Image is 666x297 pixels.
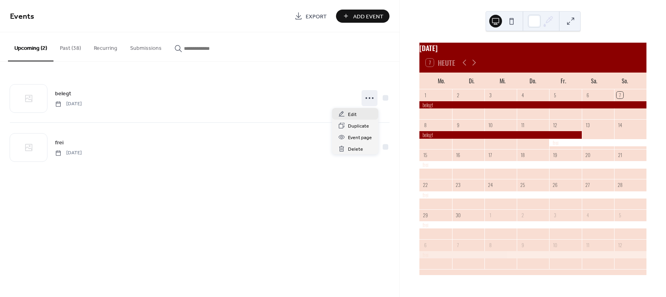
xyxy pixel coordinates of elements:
div: 1 [422,92,429,98]
div: 9 [520,242,526,248]
div: frei [419,161,646,168]
span: [DATE] [55,149,82,157]
div: 2 [520,212,526,218]
div: frei [549,139,646,146]
div: 8 [422,122,429,129]
div: 22 [422,182,429,189]
div: 20 [584,152,591,159]
a: frei [55,138,63,147]
div: 3 [552,212,559,218]
button: Recurring [87,32,124,61]
div: 1 [487,212,494,218]
div: Di. [457,73,487,89]
button: Past (38) [53,32,87,61]
span: [DATE] [55,100,82,108]
div: 10 [552,242,559,248]
div: 7 [455,242,461,248]
div: Do. [518,73,548,89]
div: 7 [617,92,623,98]
span: Add Event [353,12,383,21]
div: 21 [617,152,623,159]
div: 17 [487,152,494,159]
div: 11 [584,242,591,248]
div: 18 [520,152,526,159]
div: Mo. [426,73,457,89]
div: 10 [487,122,494,129]
div: 25 [520,182,526,189]
span: Delete [348,145,363,153]
div: 13 [584,122,591,129]
div: 28 [617,182,623,189]
div: [DATE] [419,43,646,53]
div: belegt [419,101,646,108]
span: Edit [348,110,357,119]
div: 19 [552,152,559,159]
div: frei [419,191,646,199]
div: frei [419,251,646,258]
span: Export [306,12,327,21]
div: 2 [455,92,461,98]
div: 16 [455,152,461,159]
div: 6 [422,242,429,248]
div: 12 [552,122,559,129]
div: 14 [617,122,623,129]
div: 15 [422,152,429,159]
div: 11 [520,122,526,129]
a: belegt [55,89,71,98]
div: 23 [455,182,461,189]
div: 9 [455,122,461,129]
button: Add Event [336,10,389,23]
div: 3 [487,92,494,98]
div: So. [609,73,640,89]
div: 5 [552,92,559,98]
div: 30 [455,212,461,218]
button: Upcoming (2) [8,32,53,61]
span: belegt [55,90,71,98]
div: Sa. [579,73,610,89]
div: 24 [487,182,494,189]
div: frei [419,221,646,228]
a: Export [289,10,333,23]
button: Submissions [124,32,168,61]
div: Fr. [548,73,579,89]
div: 6 [584,92,591,98]
div: 8 [487,242,494,248]
div: 27 [584,182,591,189]
div: 4 [584,212,591,218]
span: Events [10,9,34,24]
span: Duplicate [348,122,369,130]
div: 12 [617,242,623,248]
span: Event page [348,134,372,142]
div: 29 [422,212,429,218]
div: 4 [520,92,526,98]
div: Mi. [487,73,518,89]
div: 26 [552,182,559,189]
div: belegt [419,131,581,138]
span: frei [55,139,63,147]
div: 5 [617,212,623,218]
